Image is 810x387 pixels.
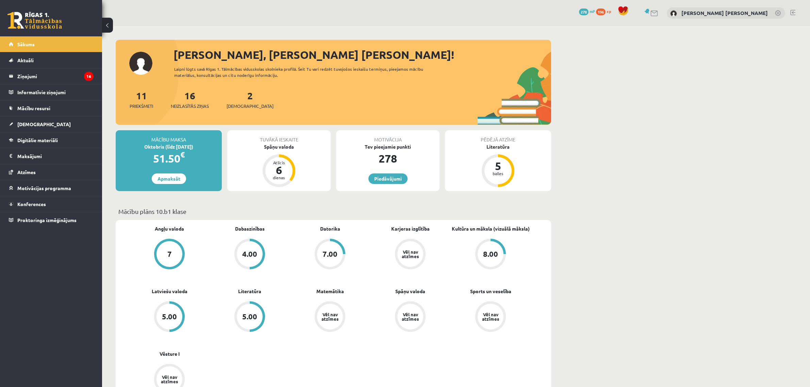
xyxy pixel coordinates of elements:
[596,9,614,14] a: 196 xp
[17,121,71,127] span: [DEMOGRAPHIC_DATA]
[336,150,440,167] div: 278
[116,143,222,150] div: Oktobris (līdz [DATE])
[452,225,530,232] a: Kultūra un māksla (vizuālā māksla)
[401,250,420,258] div: Vēl nav atzīmes
[152,173,186,184] a: Apmaksāt
[9,84,94,100] a: Informatīvie ziņojumi
[173,47,551,63] div: [PERSON_NAME], [PERSON_NAME] [PERSON_NAME]!
[9,36,94,52] a: Sākums
[9,148,94,164] a: Maksājumi
[160,350,180,357] a: Vēsture I
[155,225,184,232] a: Angļu valoda
[450,239,531,271] a: 8.00
[607,9,611,14] span: xp
[483,250,498,258] div: 8.00
[395,288,425,295] a: Spāņu valoda
[579,9,589,15] span: 278
[162,313,177,320] div: 5.00
[17,217,77,223] span: Proktoringa izmēģinājums
[17,169,36,175] span: Atzīmes
[579,9,595,14] a: 278 mP
[269,165,289,175] div: 6
[320,312,340,321] div: Vēl nav atzīmes
[450,301,531,333] a: Vēl nav atzīmes
[17,41,35,47] span: Sākums
[17,185,71,191] span: Motivācijas programma
[17,137,58,143] span: Digitālie materiāli
[227,103,274,110] span: [DEMOGRAPHIC_DATA]
[17,148,94,164] legend: Maksājumi
[235,225,265,232] a: Dabaszinības
[681,10,768,16] a: [PERSON_NAME] [PERSON_NAME]
[9,164,94,180] a: Atzīmes
[118,207,548,216] p: Mācību plāns 10.b1 klase
[129,301,210,333] a: 5.00
[9,180,94,196] a: Motivācijas programma
[210,301,290,333] a: 5.00
[370,239,450,271] a: Vēl nav atzīmes
[238,288,261,295] a: Literatūra
[9,100,94,116] a: Mācību resursi
[670,10,677,17] img: Frančesko Pio Bevilakva
[242,250,257,258] div: 4.00
[488,161,508,171] div: 5
[323,250,337,258] div: 7.00
[596,9,606,15] span: 196
[180,150,185,159] span: €
[9,52,94,68] a: Aktuāli
[171,89,209,110] a: 16Neizlasītās ziņas
[401,312,420,321] div: Vēl nav atzīmes
[210,239,290,271] a: 4.00
[130,89,153,110] a: 11Priekšmeti
[174,66,435,78] div: Laipni lūgts savā Rīgas 1. Tālmācības vidusskolas skolnieka profilā. Šeit Tu vari redzēt tuvojošo...
[488,171,508,175] div: balles
[320,225,340,232] a: Datorika
[470,288,511,295] a: Sports un veselība
[17,68,94,84] legend: Ziņojumi
[316,288,344,295] a: Matemātika
[336,130,440,143] div: Motivācija
[227,143,331,188] a: Spāņu valoda Atlicis 6 dienas
[9,196,94,212] a: Konferences
[269,161,289,165] div: Atlicis
[116,150,222,167] div: 51.50
[9,116,94,132] a: [DEMOGRAPHIC_DATA]
[269,175,289,180] div: dienas
[17,57,34,63] span: Aktuāli
[84,72,94,81] i: 16
[171,103,209,110] span: Neizlasītās ziņas
[17,201,46,207] span: Konferences
[17,105,50,111] span: Mācību resursi
[9,212,94,228] a: Proktoringa izmēģinājums
[336,143,440,150] div: Tev pieejamie punkti
[481,312,500,321] div: Vēl nav atzīmes
[152,288,187,295] a: Latviešu valoda
[116,130,222,143] div: Mācību maksa
[368,173,408,184] a: Piedāvājumi
[445,143,551,150] div: Literatūra
[227,130,331,143] div: Tuvākā ieskaite
[167,250,172,258] div: 7
[160,375,179,384] div: Vēl nav atzīmes
[242,313,257,320] div: 5.00
[129,239,210,271] a: 7
[227,143,331,150] div: Spāņu valoda
[17,84,94,100] legend: Informatīvie ziņojumi
[227,89,274,110] a: 2[DEMOGRAPHIC_DATA]
[370,301,450,333] a: Vēl nav atzīmes
[290,239,370,271] a: 7.00
[445,130,551,143] div: Pēdējā atzīme
[130,103,153,110] span: Priekšmeti
[9,68,94,84] a: Ziņojumi16
[9,132,94,148] a: Digitālie materiāli
[445,143,551,188] a: Literatūra 5 balles
[290,301,370,333] a: Vēl nav atzīmes
[391,225,430,232] a: Karjeras izglītība
[590,9,595,14] span: mP
[7,12,62,29] a: Rīgas 1. Tālmācības vidusskola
